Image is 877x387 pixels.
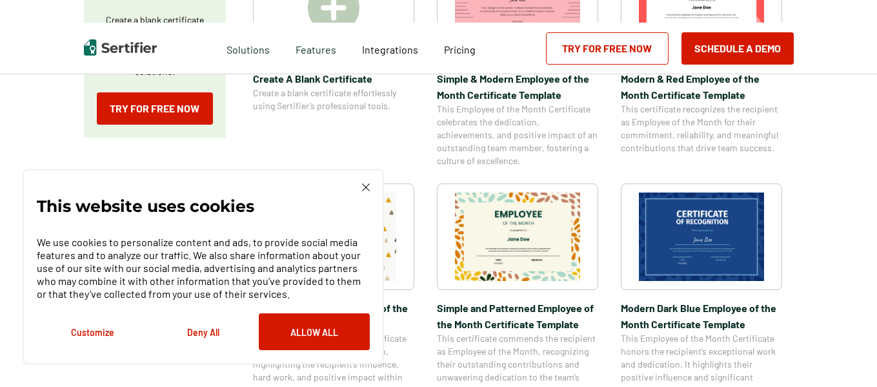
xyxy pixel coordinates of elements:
a: Integrations [362,40,418,56]
p: We use cookies to personalize content and ads, to provide social media features and to analyze ou... [37,236,370,300]
span: Create a blank certificate effortlessly using Sertifier’s professional tools. [253,87,414,112]
span: Features [296,40,336,56]
img: Modern Dark Blue Employee of the Month Certificate Template [639,193,764,281]
img: Cookie Popup Close [362,183,370,191]
a: Pricing [444,40,476,56]
span: Simple and Patterned Employee of the Month Certificate Template [437,300,598,332]
a: Try for Free Now [97,92,213,125]
span: Solutions [227,40,270,56]
a: Try for Free Now [546,32,669,65]
img: Sertifier | Digital Credentialing Platform [84,39,157,56]
span: This Employee of the Month Certificate celebrates the dedication, achievements, and positive impa... [437,103,598,167]
span: Create A Blank Certificate [253,70,414,87]
button: Allow All [259,313,370,350]
button: Schedule a Demo [681,32,794,65]
span: Integrations [362,43,418,56]
button: Customize [37,313,148,350]
button: Deny All [148,313,259,350]
p: This website uses cookies [37,200,254,213]
span: Modern Dark Blue Employee of the Month Certificate Template [621,300,782,332]
span: Pricing [444,43,476,56]
span: Modern & Red Employee of the Month Certificate Template [621,70,782,103]
p: Create a blank certificate with Sertifier for professional presentations, credentials, and custom... [97,14,213,78]
span: This certificate recognizes the recipient as Employee of the Month for their commitment, reliabil... [621,103,782,154]
span: Simple & Modern Employee of the Month Certificate Template [437,70,598,103]
img: Simple and Patterned Employee of the Month Certificate Template [455,193,580,281]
